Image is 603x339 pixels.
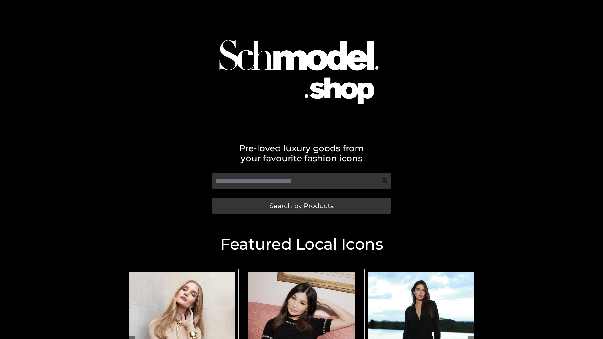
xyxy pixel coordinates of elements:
a: Search by Products [212,198,391,214]
h2: Featured Local Icons​ [122,236,481,252]
h2: Pre-loved luxury goods from your favourite fashion icons [122,143,481,163]
img: Search Icon [382,178,388,184]
span: Search by Products [269,202,334,209]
